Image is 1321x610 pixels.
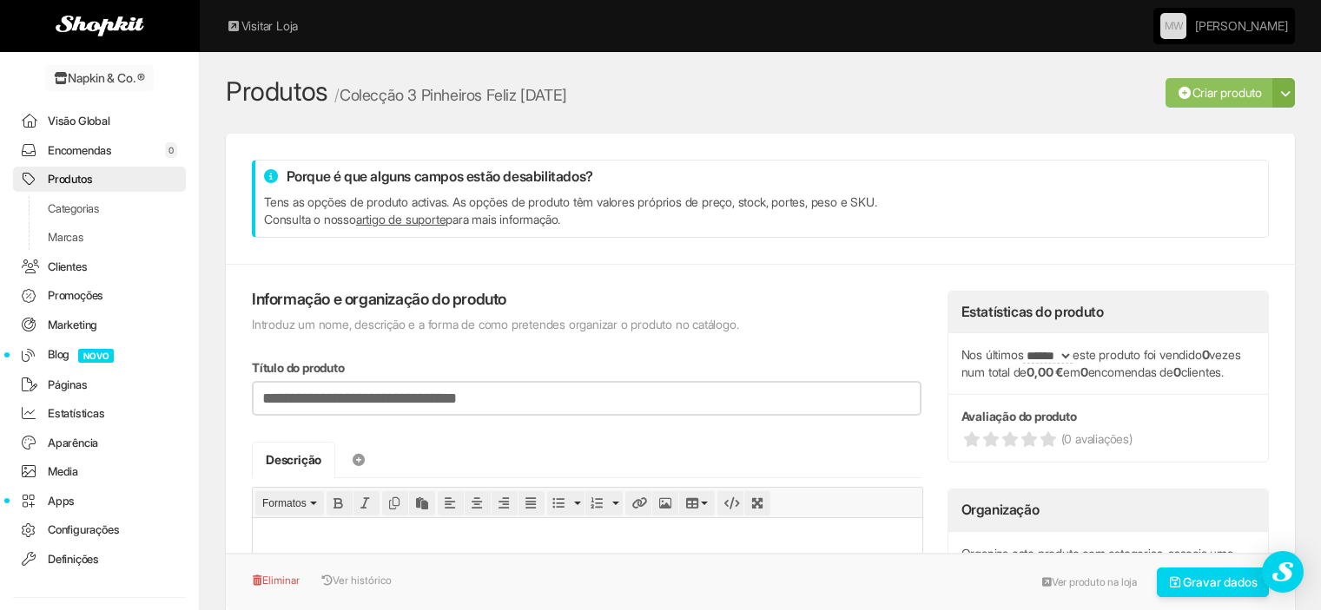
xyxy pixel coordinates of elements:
div: Insert/edit image [652,491,678,515]
a: Visão Global [13,108,186,134]
p: Introduz um nome, descrição e a forma de como pretendes organizar o produto no catálogo. [252,316,921,333]
button: Ver histórico [313,567,393,594]
a: Descrição [252,442,335,478]
span: NOVO [78,349,114,363]
strong: 0,00 € [1027,364,1063,379]
a: Produtos [226,75,328,107]
a: Napkin & Co. ® [45,65,154,91]
strong: 0 [1202,347,1210,362]
div: Italic [353,491,380,515]
a: Promoções [13,283,186,308]
i: Adicionar separador [351,454,367,466]
span: (0 avaliações) [1061,430,1133,448]
div: Fullscreen [744,491,770,515]
a: BlogNOVO [13,342,186,368]
div: Table [679,491,716,515]
p: Tens as opções de produto activas. As opções de produto têm valores próprios de preço, stock, por... [264,193,1259,228]
a: Ver produto na loja [1033,569,1146,595]
a: Visitar Loja [226,18,298,33]
h3: Organização [961,502,1040,518]
div: Bold [327,491,353,515]
a: (0 avaliações) [961,430,1255,449]
a: Configurações [13,517,186,542]
div: Justify [518,491,545,515]
a: Estatísticas [13,401,186,426]
a: Clientes [13,254,186,279]
strong: 0 [1080,364,1088,379]
h3: Estatísticas do produto [961,305,1104,320]
h4: Porque é que alguns campos estão desabilitados? [264,169,1259,185]
a: Páginas [13,372,186,397]
a: [PERSON_NAME] [1195,9,1287,43]
div: Align left [438,491,464,515]
p: Nos últimos este produto foi vendido vezes num total de em encomendas de clientes. [961,346,1255,381]
strong: 0 [1173,364,1181,379]
span: 0 [165,142,177,158]
p: Organiza este produto com categorias, associa uma marca, cria tags e define a sua posição no catá... [961,545,1255,580]
div: Paste [409,491,435,515]
a: artigo de suporte [356,212,446,226]
span: Formatos [262,497,307,509]
a: Marcas [13,225,186,250]
span: / [334,86,340,104]
div: Copy [382,491,408,515]
div: Align right [492,491,518,515]
a: Produtos [13,167,186,192]
div: Insert/edit link [625,491,651,515]
div: Source code [717,491,743,515]
button: Eliminar [252,567,309,594]
div: Align center [465,491,491,515]
a: Media [13,459,186,484]
div: Numbered list [585,491,623,515]
img: Shopkit [56,16,144,36]
a: Definições [13,547,186,572]
a: MW [1160,13,1186,39]
a: Marketing [13,312,186,338]
div: Open Intercom Messenger [1262,551,1304,593]
a: Criar produto [1166,78,1273,108]
button: Gravar dados [1157,567,1270,597]
a: Aparência [13,430,186,456]
h4: Informação e organização do produto [252,291,921,308]
small: Colecção 3 Pinheiros Feliz [DATE] [334,86,566,104]
label: Avaliação do produto [961,408,1077,425]
a: Categorias [13,196,186,221]
a: Apps [13,489,186,514]
a: Encomendas0 [13,138,186,163]
div: Bullet list [547,491,585,515]
label: Título do produto [252,359,345,377]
